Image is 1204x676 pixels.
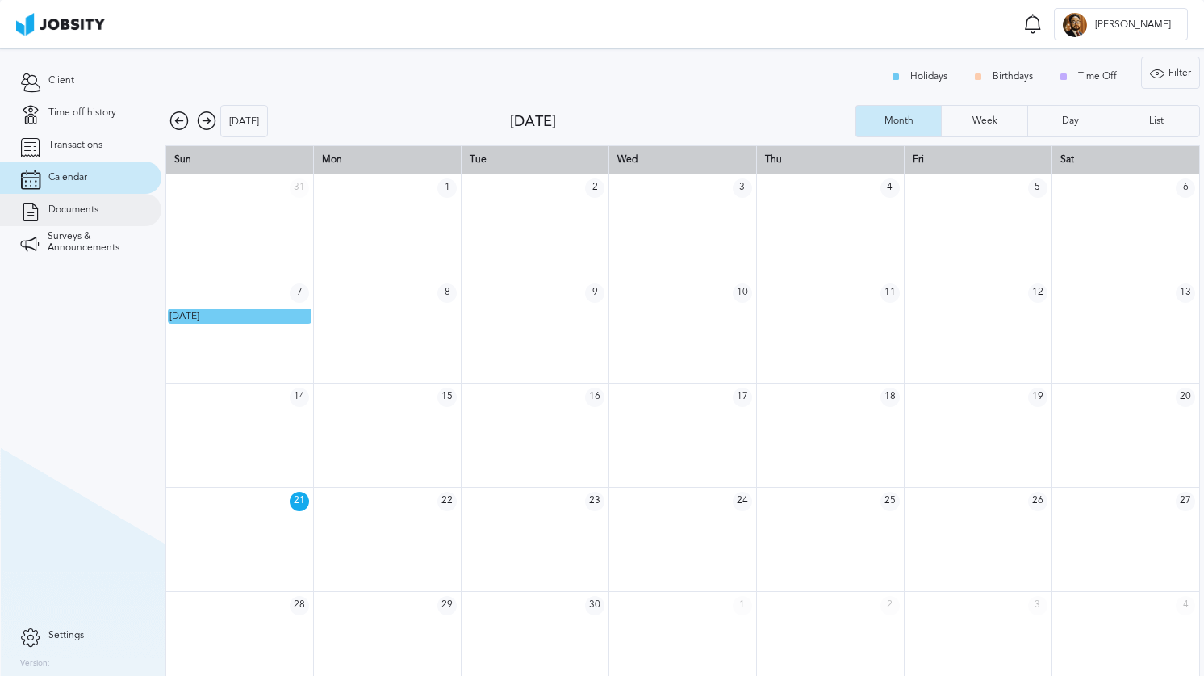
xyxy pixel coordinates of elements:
span: Mon [322,153,342,165]
span: Wed [617,153,638,165]
span: Client [48,75,74,86]
span: [DATE] [169,310,199,321]
span: Time off history [48,107,116,119]
span: 12 [1028,283,1047,303]
span: 16 [585,388,604,407]
img: ab4bad089aa723f57921c736e9817d99.png [16,13,105,36]
button: L[PERSON_NAME] [1054,8,1188,40]
button: Day [1027,105,1114,137]
label: Version: [20,659,50,669]
span: Transactions [48,140,102,151]
span: Surveys & Announcements [48,231,141,254]
span: 14 [290,388,309,407]
span: 22 [437,492,457,511]
span: 19 [1028,388,1047,407]
span: 13 [1176,283,1195,303]
span: Settings [48,630,84,641]
span: 24 [733,492,752,511]
span: 15 [437,388,457,407]
span: Calendar [48,172,87,183]
span: 23 [585,492,604,511]
span: 5 [1028,178,1047,198]
span: 21 [290,492,309,511]
span: Fri [913,153,924,165]
button: List [1114,105,1200,137]
span: [PERSON_NAME] [1087,19,1179,31]
span: 2 [585,178,604,198]
span: Thu [765,153,782,165]
button: [DATE] [220,105,268,137]
div: Day [1054,115,1087,127]
span: 6 [1176,178,1195,198]
span: 26 [1028,492,1047,511]
span: 17 [733,388,752,407]
span: 31 [290,178,309,198]
span: 7 [290,283,309,303]
span: 28 [290,596,309,615]
div: Month [876,115,922,127]
span: 30 [585,596,604,615]
span: Tue [470,153,487,165]
div: Filter [1142,57,1199,90]
span: Sun [174,153,191,165]
span: 29 [437,596,457,615]
span: 10 [733,283,752,303]
span: Documents [48,204,98,216]
span: 3 [1028,596,1047,615]
div: Week [964,115,1005,127]
button: Month [855,105,942,137]
span: 11 [880,283,900,303]
div: [DATE] [510,113,855,130]
span: 25 [880,492,900,511]
span: Sat [1060,153,1074,165]
span: 3 [733,178,752,198]
button: Filter [1141,57,1200,89]
span: 4 [1176,596,1195,615]
span: 1 [733,596,752,615]
span: 1 [437,178,457,198]
button: Week [941,105,1027,137]
span: 8 [437,283,457,303]
span: 4 [880,178,900,198]
div: List [1141,115,1172,127]
span: 9 [585,283,604,303]
div: L [1063,13,1087,37]
span: 2 [880,596,900,615]
span: 20 [1176,388,1195,407]
div: [DATE] [221,106,267,138]
span: 27 [1176,492,1195,511]
span: 18 [880,388,900,407]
